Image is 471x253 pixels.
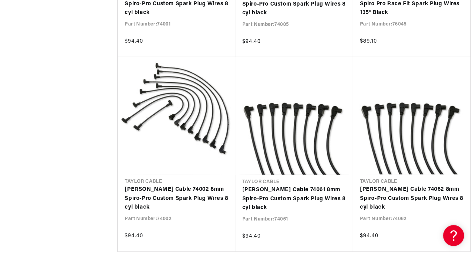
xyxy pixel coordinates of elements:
[125,185,228,212] a: [PERSON_NAME] Cable 74002 8mm Spiro-Pro Custom Spark Plug Wires 8 cyl black
[242,186,346,212] a: [PERSON_NAME] Cable 74061 8mm Spiro-Pro Custom Spark Plug Wires 8 cyl black
[360,185,463,212] a: [PERSON_NAME] Cable 74062 8mm Spiro-Pro Custom Spark Plug Wires 8 cyl black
